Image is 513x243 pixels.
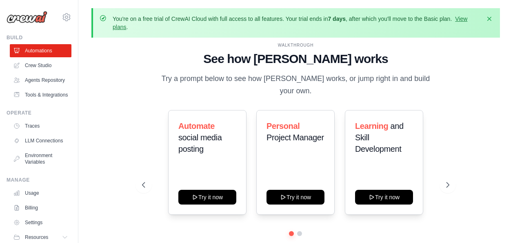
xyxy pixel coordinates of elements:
[10,119,71,133] a: Traces
[10,149,71,169] a: Environment Variables
[7,34,71,41] div: Build
[142,42,449,48] div: WALKTHROUGH
[266,133,324,142] span: Project Manager
[25,234,48,241] span: Resources
[355,190,413,205] button: Try it now
[7,177,71,183] div: Manage
[10,88,71,101] a: Tools & Integrations
[7,110,71,116] div: Operate
[178,190,236,205] button: Try it now
[10,201,71,214] a: Billing
[328,16,346,22] strong: 7 days
[10,44,71,57] a: Automations
[10,216,71,229] a: Settings
[142,52,449,66] h1: See how [PERSON_NAME] works
[10,134,71,147] a: LLM Connections
[158,73,433,97] p: Try a prompt below to see how [PERSON_NAME] works, or jump right in and build your own.
[266,190,324,205] button: Try it now
[113,15,480,31] p: You're on a free trial of CrewAI Cloud with full access to all features. Your trial ends in , aft...
[266,122,300,130] span: Personal
[178,133,222,153] span: social media posting
[10,74,71,87] a: Agents Repository
[355,122,404,153] span: and Skill Development
[178,122,215,130] span: Automate
[10,187,71,200] a: Usage
[7,11,47,23] img: Logo
[10,59,71,72] a: Crew Studio
[355,122,388,130] span: Learning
